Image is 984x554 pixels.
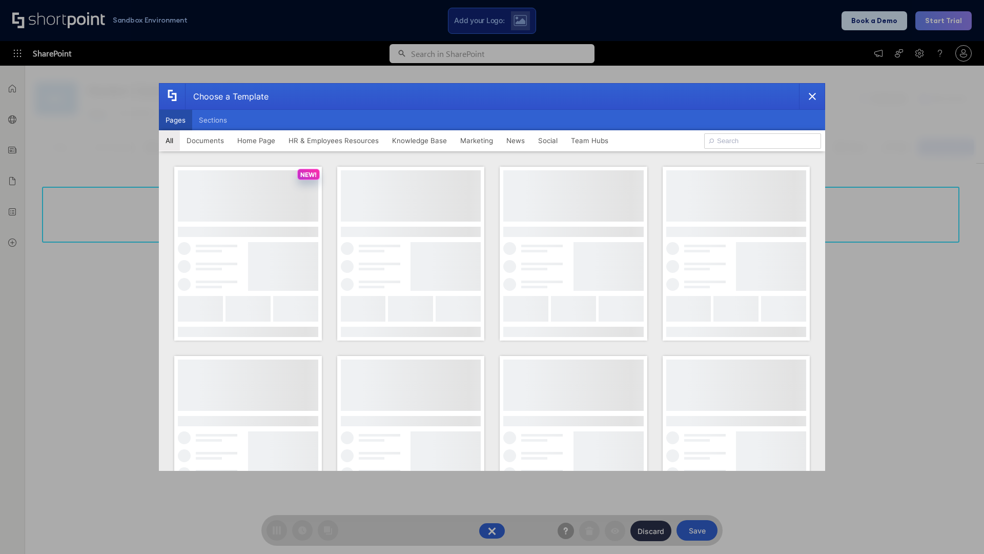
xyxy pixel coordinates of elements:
iframe: Chat Widget [933,505,984,554]
button: Sections [192,110,234,130]
button: Pages [159,110,192,130]
button: Home Page [231,130,282,151]
div: Choose a Template [185,84,269,109]
div: template selector [159,83,825,471]
p: NEW! [300,171,317,179]
button: HR & Employees Resources [282,130,385,151]
button: Team Hubs [564,130,615,151]
button: Knowledge Base [385,130,454,151]
button: News [500,130,531,151]
input: Search [704,133,821,149]
button: Social [531,130,564,151]
button: Documents [180,130,231,151]
button: Marketing [454,130,500,151]
button: All [159,130,180,151]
